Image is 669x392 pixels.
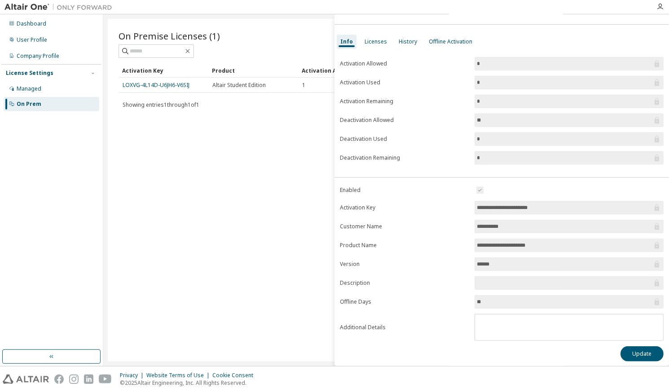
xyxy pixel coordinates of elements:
div: Cookie Consent [212,372,259,379]
label: Deactivation Remaining [340,154,469,161]
img: altair_logo.svg [3,375,49,384]
div: Privacy [120,372,146,379]
a: LOXVG-4L14D-U6JH6-V6SIJ [123,81,189,89]
div: On Prem [17,100,41,108]
label: Enabled [340,187,469,194]
div: History [399,38,417,45]
img: youtube.svg [99,375,112,384]
label: Product Name [340,242,469,249]
label: Activation Allowed [340,60,469,67]
div: Company Profile [17,52,59,60]
label: Deactivation Allowed [340,117,469,124]
span: 1 [302,82,305,89]
span: On Premise Licenses (1) [119,30,220,42]
div: Activation Allowed [302,63,384,78]
div: User Profile [17,36,47,44]
div: License Settings [6,70,53,77]
img: instagram.svg [69,375,79,384]
label: Activation Key [340,204,469,211]
div: Dashboard [17,20,46,27]
div: Licenses [365,38,387,45]
div: Website Terms of Use [146,372,212,379]
label: Customer Name [340,223,469,230]
label: Description [340,279,469,287]
button: Update [621,346,664,362]
label: Additional Details [340,324,469,331]
span: Altair Student Edition [212,82,266,89]
label: Activation Used [340,79,469,86]
div: Offline Activation [429,38,472,45]
span: Showing entries 1 through 1 of 1 [123,101,199,109]
div: Info [340,38,353,45]
div: Product [212,63,295,78]
label: Activation Remaining [340,98,469,105]
label: Deactivation Used [340,135,469,143]
div: Managed [17,85,41,92]
img: linkedin.svg [84,375,93,384]
div: Activation Key [122,63,205,78]
img: facebook.svg [54,375,64,384]
label: Version [340,261,469,268]
label: Offline Days [340,298,469,305]
p: © 2025 Altair Engineering, Inc. All Rights Reserved. [120,379,259,387]
img: Altair One [4,3,117,12]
